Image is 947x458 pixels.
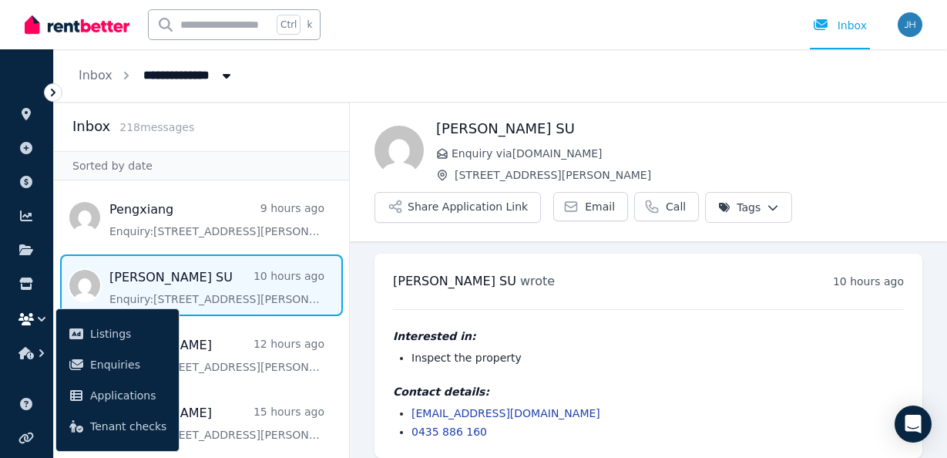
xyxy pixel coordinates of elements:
[72,116,110,137] h2: Inbox
[393,328,904,344] h4: Interested in:
[585,199,615,214] span: Email
[62,380,173,411] a: Applications
[54,49,259,102] nav: Breadcrumb
[833,275,904,288] time: 10 hours ago
[109,336,324,375] a: [PERSON_NAME]12 hours agoEnquiry:[STREET_ADDRESS][PERSON_NAME].
[79,68,112,83] a: Inbox
[374,192,541,223] button: Share Application Link
[62,318,173,349] a: Listings
[277,15,301,35] span: Ctrl
[553,192,628,221] a: Email
[898,12,922,37] img: Serenity Stays Management Pty Ltd
[411,350,904,365] li: Inspect the property
[109,268,324,307] a: [PERSON_NAME] SU10 hours agoEnquiry:[STREET_ADDRESS][PERSON_NAME].
[90,325,166,343] span: Listings
[62,411,173,442] a: Tenant checks
[705,192,792,223] button: Tags
[90,355,166,374] span: Enquiries
[393,274,516,288] span: [PERSON_NAME] SU
[436,118,922,140] h1: [PERSON_NAME] SU
[109,404,324,443] a: [PERSON_NAME]15 hours agoEnquiry:[STREET_ADDRESS][PERSON_NAME].
[90,417,166,436] span: Tenant checks
[411,426,487,438] a: 0435 886 160
[411,407,600,419] a: [EMAIL_ADDRESS][DOMAIN_NAME]
[452,146,922,161] span: Enquiry via [DOMAIN_NAME]
[90,386,166,405] span: Applications
[119,121,194,133] span: 218 message s
[895,406,932,443] div: Open Intercom Messenger
[54,151,349,180] div: Sorted by date
[307,19,312,31] span: k
[109,200,324,239] a: Pengxiang9 hours agoEnquiry:[STREET_ADDRESS][PERSON_NAME].
[62,349,173,380] a: Enquiries
[455,167,922,183] span: [STREET_ADDRESS][PERSON_NAME]
[374,126,424,175] img: PEI YI SU
[25,13,129,36] img: RentBetter
[718,200,761,215] span: Tags
[520,274,555,288] span: wrote
[393,384,904,399] h4: Contact details:
[666,199,686,214] span: Call
[813,18,867,33] div: Inbox
[634,192,699,221] a: Call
